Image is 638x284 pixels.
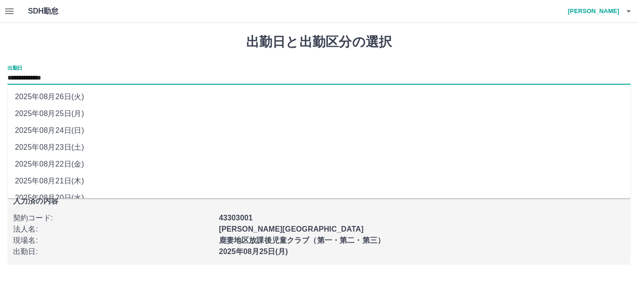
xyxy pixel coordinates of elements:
[13,246,213,257] p: 出勤日 :
[7,139,631,156] li: 2025年08月23日(土)
[7,88,631,105] li: 2025年08月26日(火)
[219,225,364,233] b: [PERSON_NAME][GEOGRAPHIC_DATA]
[13,235,213,246] p: 現場名 :
[7,122,631,139] li: 2025年08月24日(日)
[7,189,631,206] li: 2025年08月20日(水)
[7,64,22,71] label: 出勤日
[7,34,631,50] h1: 出勤日と出勤区分の選択
[13,212,213,224] p: 契約コード :
[219,214,253,222] b: 43303001
[7,156,631,173] li: 2025年08月22日(金)
[13,197,625,205] p: 入力済の内容
[219,248,288,255] b: 2025年08月25日(月)
[7,105,631,122] li: 2025年08月25日(月)
[219,236,385,244] b: 鹿妻地区放課後児童クラブ（第一・第二・第三）
[7,173,631,189] li: 2025年08月21日(木)
[13,224,213,235] p: 法人名 :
